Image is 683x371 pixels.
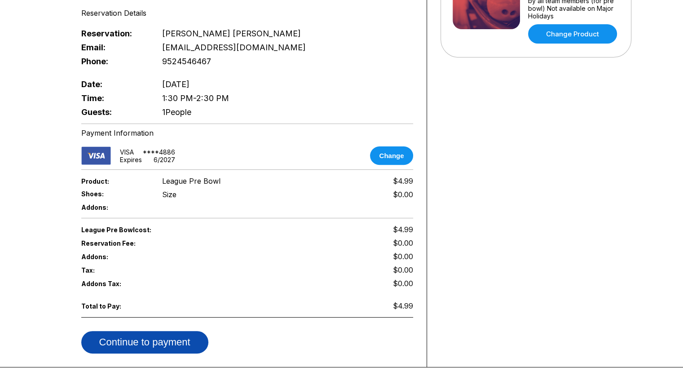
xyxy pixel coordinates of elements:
[393,225,413,234] span: $4.99
[162,43,306,52] span: [EMAIL_ADDRESS][DOMAIN_NAME]
[81,280,148,287] span: Addons Tax:
[162,93,229,103] span: 1:30 PM - 2:30 PM
[81,253,148,261] span: Addons:
[162,57,211,66] span: 9524546467
[81,57,148,66] span: Phone:
[81,226,247,234] span: League Pre Bowl cost:
[81,302,148,310] span: Total to Pay:
[162,107,191,117] span: 1 People
[120,156,142,163] div: Expires
[81,190,148,198] span: Shoes:
[81,266,148,274] span: Tax:
[162,29,301,38] span: [PERSON_NAME] [PERSON_NAME]
[393,279,413,288] span: $0.00
[81,9,413,18] div: Reservation Details
[81,177,148,185] span: Product:
[370,146,413,165] button: Change
[81,203,148,211] span: Addons:
[154,156,175,163] div: 6 / 2027
[120,148,134,156] div: VISA
[162,177,220,185] span: League Pre Bowl
[393,252,413,261] span: $0.00
[81,29,148,38] span: Reservation:
[81,331,208,353] button: Continue to payment
[81,107,148,117] span: Guests:
[162,190,176,199] div: Size
[393,301,413,310] span: $4.99
[81,239,247,247] span: Reservation Fee:
[393,265,413,274] span: $0.00
[162,79,189,89] span: [DATE]
[81,79,148,89] span: Date:
[81,128,413,137] div: Payment Information
[81,93,148,103] span: Time:
[81,146,111,165] img: card
[393,177,413,185] span: $4.99
[528,24,617,44] a: Change Product
[81,43,148,52] span: Email:
[393,238,413,247] span: $0.00
[393,190,413,199] div: $0.00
